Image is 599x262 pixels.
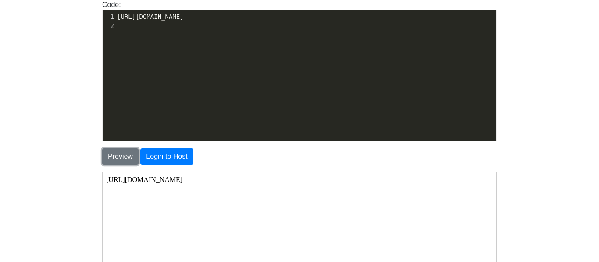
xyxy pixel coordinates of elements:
[117,13,184,20] span: [URL][DOMAIN_NAME]
[4,3,390,171] body: [URL][DOMAIN_NAME]
[103,12,115,21] div: 1
[140,148,193,165] button: Login to Host
[102,148,139,165] button: Preview
[103,21,115,31] div: 2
